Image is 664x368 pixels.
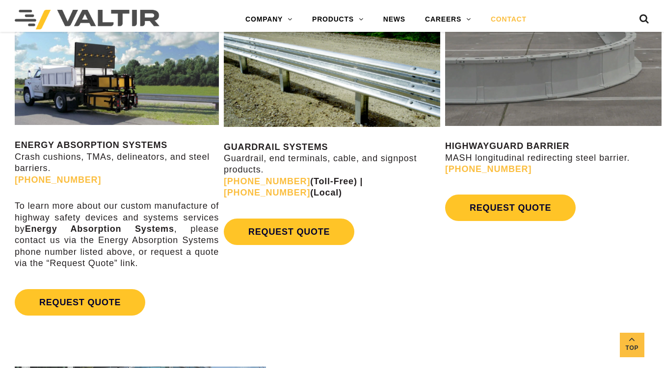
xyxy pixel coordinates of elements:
[445,141,662,175] p: MASH longitudinal redirecting steel barrier.
[224,176,363,197] strong: (Toll-Free) | (Local)
[224,142,440,199] p: Guardrail, end terminals, cable, and signpost products.
[415,10,481,29] a: CAREERS
[620,333,644,357] a: Top
[620,343,644,354] span: Top
[445,141,569,151] strong: HIGHWAYGUARD BARRIER
[15,200,219,269] p: To learn more about our custom manufacture of highway safety devices and systems services by , pl...
[224,176,310,186] a: [PHONE_NUMBER]
[224,219,354,245] a: REQUEST QUOTE
[445,164,531,174] a: [PHONE_NUMBER]
[15,140,167,150] strong: ENERGY ABSORPTION SYSTEMS
[224,188,310,197] a: [PHONE_NUMBER]
[15,10,159,29] img: Valtir
[445,195,576,221] a: REQUEST QUOTE
[15,140,219,186] p: Crash cushions, TMAs, delineators, and steel barriers.
[15,289,145,316] a: REQUEST QUOTE
[373,10,415,29] a: NEWS
[302,10,373,29] a: PRODUCTS
[224,142,328,152] strong: GUARDRAIL SYSTEMS
[15,18,219,125] img: SS180M Contact Us Page Image
[236,10,302,29] a: COMPANY
[481,10,536,29] a: CONTACT
[15,175,101,185] a: [PHONE_NUMBER]
[224,18,440,127] img: Guardrail Contact Us Page Image
[25,224,174,234] strong: Energy Absorption Systems
[445,18,662,126] img: Radius-Barrier-Section-Highwayguard3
